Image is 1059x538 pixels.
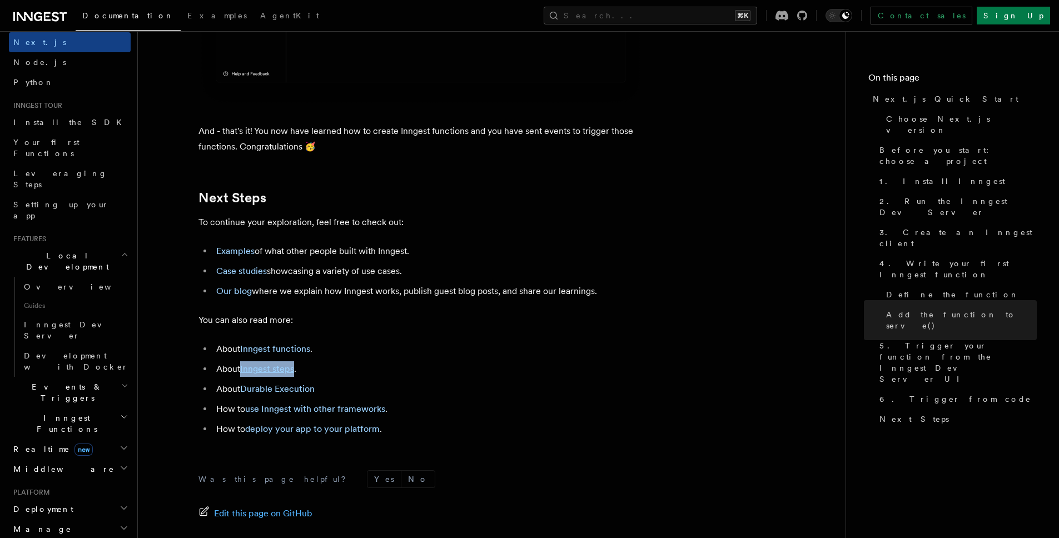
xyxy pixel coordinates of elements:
[871,7,972,24] a: Contact sales
[9,377,131,408] button: Events & Triggers
[875,140,1037,171] a: Before you start: choose a project
[9,112,131,132] a: Install the SDK
[879,414,949,425] span: Next Steps
[882,109,1037,140] a: Choose Next.js version
[213,263,643,279] li: showcasing a variety of use cases.
[9,439,131,459] button: Realtimenew
[9,499,131,519] button: Deployment
[735,10,750,21] kbd: ⌘K
[875,191,1037,222] a: 2. Run the Inngest Dev Server
[13,169,107,189] span: Leveraging Steps
[181,3,253,30] a: Examples
[9,459,131,479] button: Middleware
[879,340,1037,385] span: 5. Trigger your function from the Inngest Dev Server UI
[875,222,1037,253] a: 3. Create an Inngest client
[875,253,1037,285] a: 4. Write your first Inngest function
[879,227,1037,249] span: 3. Create an Inngest client
[198,123,643,155] p: And - that's it! You now have learned how to create Inngest functions and you have sent events to...
[886,113,1037,136] span: Choose Next.js version
[9,464,115,475] span: Middleware
[9,132,131,163] a: Your first Functions
[260,11,319,20] span: AgentKit
[875,171,1037,191] a: 1. Install Inngest
[873,93,1018,104] span: Next.js Quick Start
[24,320,119,340] span: Inngest Dev Server
[9,235,46,243] span: Features
[9,101,62,110] span: Inngest tour
[213,401,643,417] li: How to .
[198,190,266,206] a: Next Steps
[879,176,1005,187] span: 1. Install Inngest
[875,409,1037,429] a: Next Steps
[879,196,1037,218] span: 2. Run the Inngest Dev Server
[13,78,54,87] span: Python
[13,38,66,47] span: Next.js
[9,504,73,515] span: Deployment
[9,250,121,272] span: Local Development
[198,312,643,328] p: You can also read more:
[9,412,120,435] span: Inngest Functions
[213,421,643,437] li: How to .
[19,346,131,377] a: Development with Docker
[74,444,93,456] span: new
[214,506,312,521] span: Edit this page on GitHub
[198,215,643,230] p: To continue your exploration, feel free to check out:
[198,474,354,485] p: Was this page helpful?
[82,11,174,20] span: Documentation
[240,383,315,394] a: Durable Execution
[9,72,131,92] a: Python
[213,341,643,357] li: About .
[875,389,1037,409] a: 6. Trigger from code
[868,89,1037,109] a: Next.js Quick Start
[401,471,435,487] button: No
[9,52,131,72] a: Node.js
[886,289,1019,300] span: Define the function
[198,506,312,521] a: Edit this page on GitHub
[19,315,131,346] a: Inngest Dev Server
[9,408,131,439] button: Inngest Functions
[240,343,310,354] a: Inngest functions
[13,118,128,127] span: Install the SDK
[9,246,131,277] button: Local Development
[24,351,128,371] span: Development with Docker
[9,163,131,195] a: Leveraging Steps
[24,282,138,291] span: Overview
[213,283,643,299] li: where we explain how Inngest works, publish guest blog posts, and share our learnings.
[13,58,66,67] span: Node.js
[19,277,131,297] a: Overview
[977,7,1050,24] a: Sign Up
[544,7,757,24] button: Search...⌘K
[240,363,294,374] a: Inngest steps
[879,393,1031,405] span: 6. Trigger from code
[213,361,643,377] li: About .
[19,297,131,315] span: Guides
[13,138,79,158] span: Your first Functions
[367,471,401,487] button: Yes
[213,381,643,397] li: About
[882,305,1037,336] a: Add the function to serve()
[9,32,131,52] a: Next.js
[216,286,252,296] a: Our blog
[879,145,1037,167] span: Before you start: choose a project
[216,246,255,256] a: Examples
[253,3,326,30] a: AgentKit
[187,11,247,20] span: Examples
[245,403,385,414] a: use Inngest with other frameworks
[879,258,1037,280] span: 4. Write your first Inngest function
[9,488,50,497] span: Platform
[882,285,1037,305] a: Define the function
[875,336,1037,389] a: 5. Trigger your function from the Inngest Dev Server UI
[9,444,93,455] span: Realtime
[13,200,109,220] span: Setting up your app
[826,9,852,22] button: Toggle dark mode
[76,3,181,31] a: Documentation
[886,309,1037,331] span: Add the function to serve()
[868,71,1037,89] h4: On this page
[213,243,643,259] li: of what other people built with Inngest.
[9,381,121,403] span: Events & Triggers
[9,195,131,226] a: Setting up your app
[216,266,267,276] a: Case studies
[9,524,72,535] span: Manage
[245,424,380,434] a: deploy your app to your platform
[9,277,131,377] div: Local Development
